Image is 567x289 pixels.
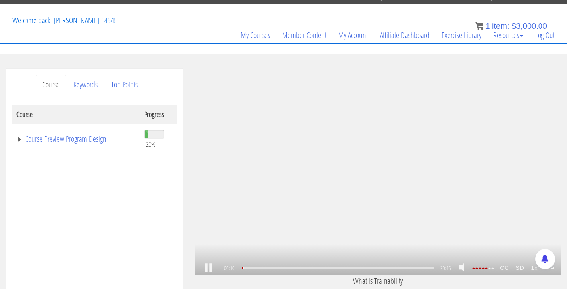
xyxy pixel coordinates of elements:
p: What is Trainability [195,275,561,287]
strong: 1x [528,262,541,275]
a: Top Points [105,75,144,95]
th: Progress [140,105,177,124]
a: Keywords [67,75,104,95]
span: 00:10 [223,265,235,271]
a: Exercise Library [436,16,487,54]
a: Resources [487,16,529,54]
strong: SD [512,262,528,275]
th: Course [12,105,140,124]
a: Course [36,75,66,95]
a: My Account [332,16,374,54]
span: item: [492,22,509,30]
img: icon11.png [475,22,483,30]
a: 1 item: $3,000.00 [475,22,547,30]
p: Welcome back, [PERSON_NAME]-1454! [6,4,122,36]
span: 1 [485,22,490,30]
a: Log Out [529,16,561,54]
span: $ [512,22,516,30]
a: Member Content [276,16,332,54]
span: 20:46 [440,265,451,271]
strong: CC [497,262,512,275]
bdi: 3,000.00 [512,22,547,30]
a: Affiliate Dashboard [374,16,436,54]
a: My Courses [235,16,276,54]
span: 20% [146,140,156,148]
a: Course Preview Program Design [16,135,136,143]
